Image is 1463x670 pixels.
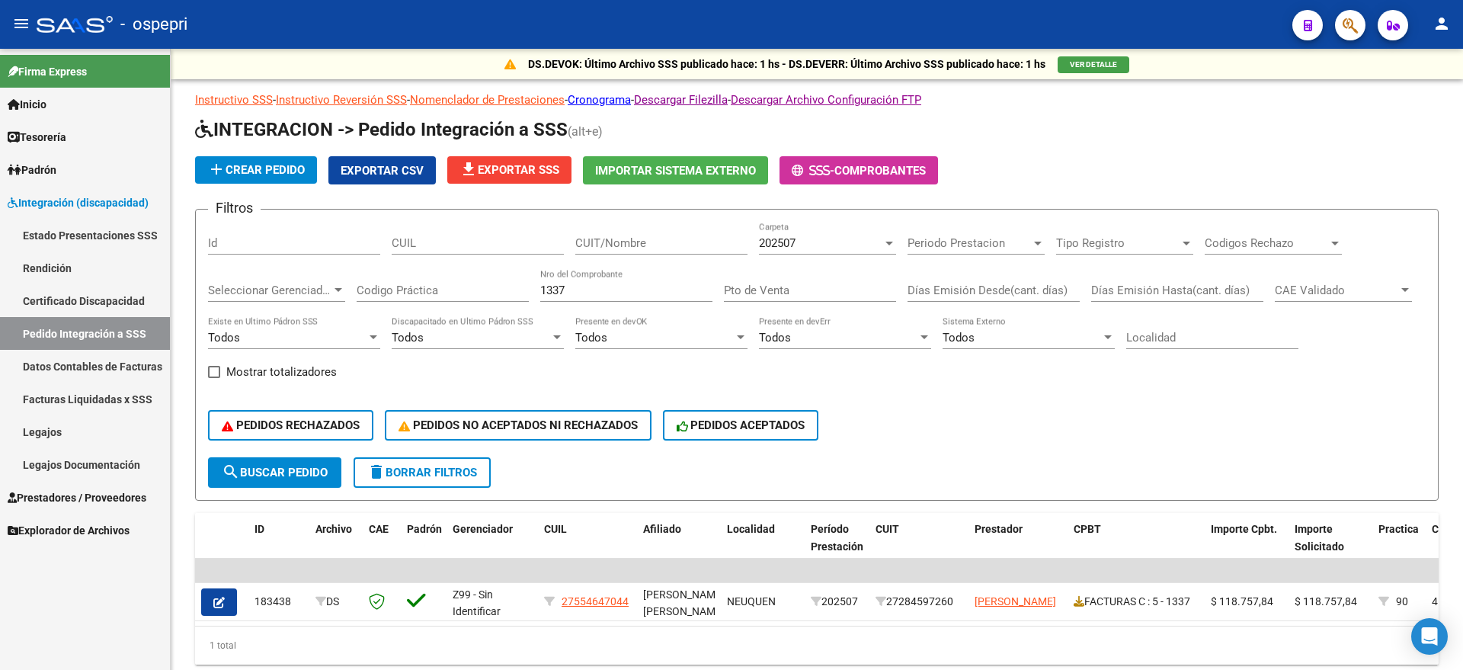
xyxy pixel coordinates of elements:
[568,124,603,139] span: (alt+e)
[1295,523,1344,553] span: Importe Solicitado
[1070,60,1117,69] span: VER DETALLE
[1289,513,1372,580] datatable-header-cell: Importe Solicitado
[392,331,424,345] span: Todos
[876,593,962,611] div: 27284597260
[1211,595,1273,607] span: $ 118.757,84
[595,164,756,178] span: Importar Sistema Externo
[583,156,768,184] button: Importar Sistema Externo
[876,523,899,535] span: CUIT
[805,513,869,580] datatable-header-cell: Período Prestación
[208,284,331,297] span: Seleccionar Gerenciador
[195,93,273,107] a: Instructivo SSS
[834,164,926,178] span: Comprobantes
[538,513,637,580] datatable-header-cell: CUIL
[975,595,1056,607] span: [PERSON_NAME]
[276,93,407,107] a: Instructivo Reversión SSS
[207,163,305,177] span: Crear Pedido
[8,489,146,506] span: Prestadores / Proveedores
[8,129,66,146] span: Tesorería
[208,331,240,345] span: Todos
[367,463,386,481] mat-icon: delete
[315,523,352,535] span: Archivo
[8,96,46,113] span: Inicio
[1378,523,1419,535] span: Practica
[528,56,1045,72] p: DS.DEVOK: Último Archivo SSS publicado hace: 1 hs - DS.DEVERR: Último Archivo SSS publicado hace:...
[544,523,567,535] span: CUIL
[677,418,805,432] span: PEDIDOS ACEPTADOS
[8,63,87,80] span: Firma Express
[1211,523,1277,535] span: Importe Cpbt.
[208,457,341,488] button: Buscar Pedido
[727,595,776,607] span: NEUQUEN
[195,156,317,184] button: Crear Pedido
[869,513,968,580] datatable-header-cell: CUIT
[811,593,863,611] div: 202507
[208,197,261,219] h3: Filtros
[459,160,478,178] mat-icon: file_download
[255,593,303,611] div: 183438
[363,513,401,580] datatable-header-cell: CAE
[453,523,513,535] span: Gerenciador
[731,93,921,107] a: Descargar Archivo Configuración FTP
[195,119,568,140] span: INTEGRACION -> Pedido Integración a SSS
[1074,593,1199,611] div: FACTURAS C : 5 - 1337
[908,236,1031,250] span: Periodo Prestacion
[721,513,805,580] datatable-header-cell: Localidad
[663,410,819,441] button: PEDIDOS ACEPTADOS
[401,513,447,580] datatable-header-cell: Padrón
[447,513,538,580] datatable-header-cell: Gerenciador
[643,523,681,535] span: Afiliado
[637,513,721,580] datatable-header-cell: Afiliado
[385,410,651,441] button: PEDIDOS NO ACEPTADOS NI RECHAZADOS
[1068,513,1205,580] datatable-header-cell: CPBT
[341,164,424,178] span: Exportar CSV
[759,331,791,345] span: Todos
[315,593,357,611] div: DS
[1295,595,1357,607] span: $ 118.757,84
[328,156,436,184] button: Exportar CSV
[643,588,725,636] span: [PERSON_NAME] [PERSON_NAME] , -
[975,523,1023,535] span: Prestador
[410,93,565,107] a: Nomenclador de Prestaciones
[222,463,240,481] mat-icon: search
[407,523,442,535] span: Padrón
[1396,595,1408,607] span: 90
[1275,284,1398,297] span: CAE Validado
[575,331,607,345] span: Todos
[369,523,389,535] span: CAE
[120,8,187,41] span: - ospepri
[562,595,629,607] span: 27554647044
[811,523,863,553] span: Período Prestación
[222,418,360,432] span: PEDIDOS RECHAZADOS
[1058,56,1129,73] button: VER DETALLE
[208,410,373,441] button: PEDIDOS RECHAZADOS
[634,93,728,107] a: Descargar Filezilla
[226,363,337,381] span: Mostrar totalizadores
[195,91,1439,108] p: - - - - -
[367,466,477,479] span: Borrar Filtros
[1056,236,1180,250] span: Tipo Registro
[727,523,775,535] span: Localidad
[309,513,363,580] datatable-header-cell: Archivo
[1205,236,1328,250] span: Codigos Rechazo
[1433,14,1451,33] mat-icon: person
[459,163,559,177] span: Exportar SSS
[8,162,56,178] span: Padrón
[447,156,571,184] button: Exportar SSS
[568,93,631,107] a: Cronograma
[354,457,491,488] button: Borrar Filtros
[968,513,1068,580] datatable-header-cell: Prestador
[248,513,309,580] datatable-header-cell: ID
[8,194,149,211] span: Integración (discapacidad)
[759,236,796,250] span: 202507
[1432,595,1438,607] span: 4
[943,331,975,345] span: Todos
[8,522,130,539] span: Explorador de Archivos
[453,588,501,618] span: Z99 - Sin Identificar
[399,418,638,432] span: PEDIDOS NO ACEPTADOS NI RECHAZADOS
[1074,523,1101,535] span: CPBT
[222,466,328,479] span: Buscar Pedido
[1411,618,1448,655] div: Open Intercom Messenger
[1372,513,1426,580] datatable-header-cell: Practica
[195,627,1439,665] div: 1 total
